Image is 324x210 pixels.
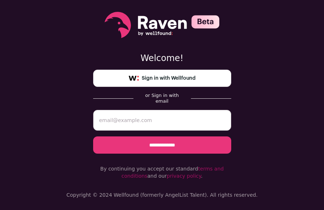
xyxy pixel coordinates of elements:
div: or Sign in with email [139,93,185,104]
p: By continuing you accept our standard and our . [93,165,231,179]
p: Copyright © 2024 Wellfound (formerly AngelList Talent). All rights reserved. [67,191,258,199]
span: Sign in with Wellfound [142,75,196,82]
p: Welcome! [93,52,231,64]
input: email@example.com [93,110,231,131]
a: Sign in with Wellfound [93,70,231,87]
a: privacy policy [167,173,201,179]
img: wellfound-symbol-flush-black-fb3c872781a75f747ccb3a119075da62bfe97bd399995f84a933054e44a575c4.png [129,76,139,81]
